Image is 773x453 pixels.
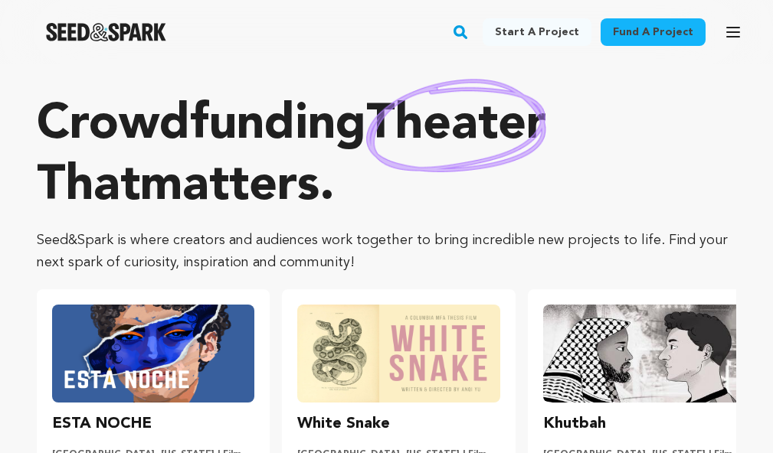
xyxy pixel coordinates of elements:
img: Seed&Spark Logo Dark Mode [46,23,166,41]
a: Fund a project [601,18,706,46]
img: hand sketched image [366,79,546,171]
p: Crowdfunding that . [37,95,736,217]
img: ESTA NOCHE image [52,305,254,402]
a: Seed&Spark Homepage [46,23,166,41]
img: White Snake image [297,305,500,402]
h3: ESTA NOCHE [52,412,152,436]
p: Seed&Spark is where creators and audiences work together to bring incredible new projects to life... [37,230,736,274]
a: Start a project [483,18,591,46]
h3: Khutbah [543,412,606,436]
img: Khutbah image [543,305,745,402]
span: matters [140,162,319,211]
h3: White Snake [297,412,390,436]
